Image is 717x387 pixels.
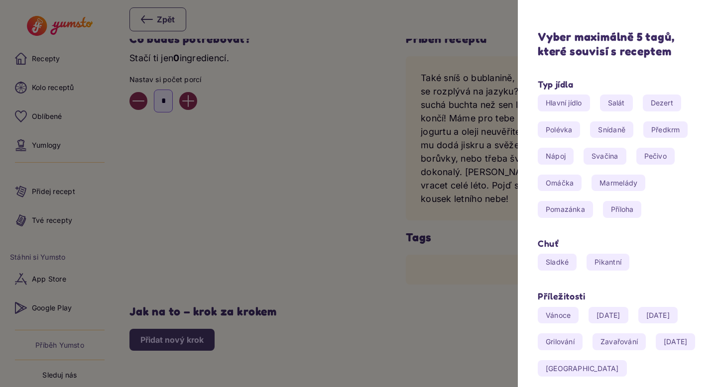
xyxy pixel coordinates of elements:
[590,121,633,138] yumsto-tag: Snídaně
[538,254,577,271] yumsto-tag: Sladké
[656,333,695,350] yumsto-tag: [DATE]
[538,30,697,59] h1: Vyber maximálně 5 tagů, které souvisí s receptem
[643,121,688,138] yumsto-tag: Předkrm
[592,175,645,192] yumsto-tag: Marmelády
[538,238,697,249] h3: Chuť
[538,79,697,90] h3: Typ jídla
[600,95,633,111] yumsto-tag: Salát
[538,333,583,350] yumsto-tag: Grilování
[538,148,574,165] yumsto-tag: Nápoj
[636,148,675,165] yumsto-tag: Pečivo
[638,307,678,324] yumsto-tag: [DATE]
[538,201,593,218] yumsto-tag: Pomazánka
[589,307,628,324] yumsto-tag: [DATE]
[538,175,582,192] yumsto-tag: Omáčka
[538,290,697,302] h3: Příležitosti
[538,121,580,138] yumsto-tag: Polévka
[584,148,626,165] yumsto-tag: Svačina
[538,95,590,111] yumsto-tag: Hlavní jídlo
[643,95,681,111] yumsto-tag: Dezert
[587,254,629,271] yumsto-tag: Pikantní
[538,360,627,377] yumsto-tag: [GEOGRAPHIC_DATA]
[603,201,641,218] yumsto-tag: Příloha
[538,307,579,324] yumsto-tag: Vánoce
[593,333,646,350] yumsto-tag: Zavařování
